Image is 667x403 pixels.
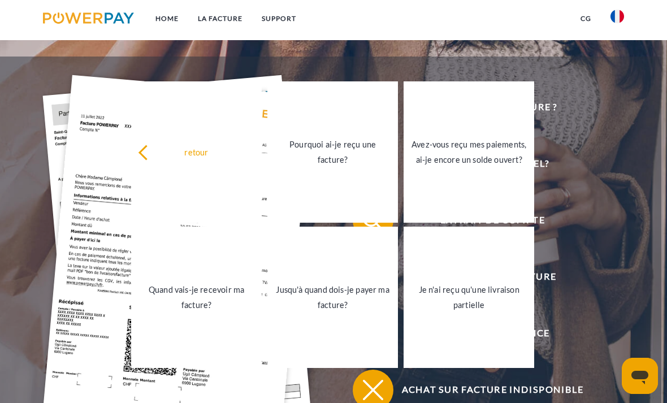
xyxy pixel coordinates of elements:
[353,313,617,354] button: Centre d'assistance
[252,8,306,29] a: Support
[353,144,617,184] button: Recevoir un rappel?
[353,87,617,128] button: Recevoir une facture ?
[410,282,527,313] div: Je n'ai reçu qu'une livraison partielle
[610,10,624,23] img: fr
[188,8,252,29] a: LA FACTURE
[367,200,617,241] span: Extrait de compte
[43,12,134,24] img: logo-powerpay.svg
[138,282,255,313] div: Quand vais-je recevoir ma facture?
[404,81,534,223] a: Avez-vous reçu mes paiements, ai-je encore un solde ouvert?
[274,282,391,313] div: Jusqu'à quand dois-je payer ma facture?
[367,144,617,184] span: Recevoir un rappel?
[353,257,617,297] button: Contestation Facture
[410,137,527,167] div: Avez-vous reçu mes paiements, ai-je encore un solde ouvert?
[367,257,617,297] span: Contestation Facture
[138,144,255,159] div: retour
[571,8,601,29] a: CG
[367,313,617,354] span: Centre d'assistance
[274,137,391,167] div: Pourquoi ai-je reçu une facture?
[353,200,617,241] button: Extrait de compte
[367,87,617,128] span: Recevoir une facture ?
[146,8,188,29] a: Home
[622,358,658,394] iframe: Bouton de lancement de la fenêtre de messagerie
[360,378,386,403] img: qb_close.svg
